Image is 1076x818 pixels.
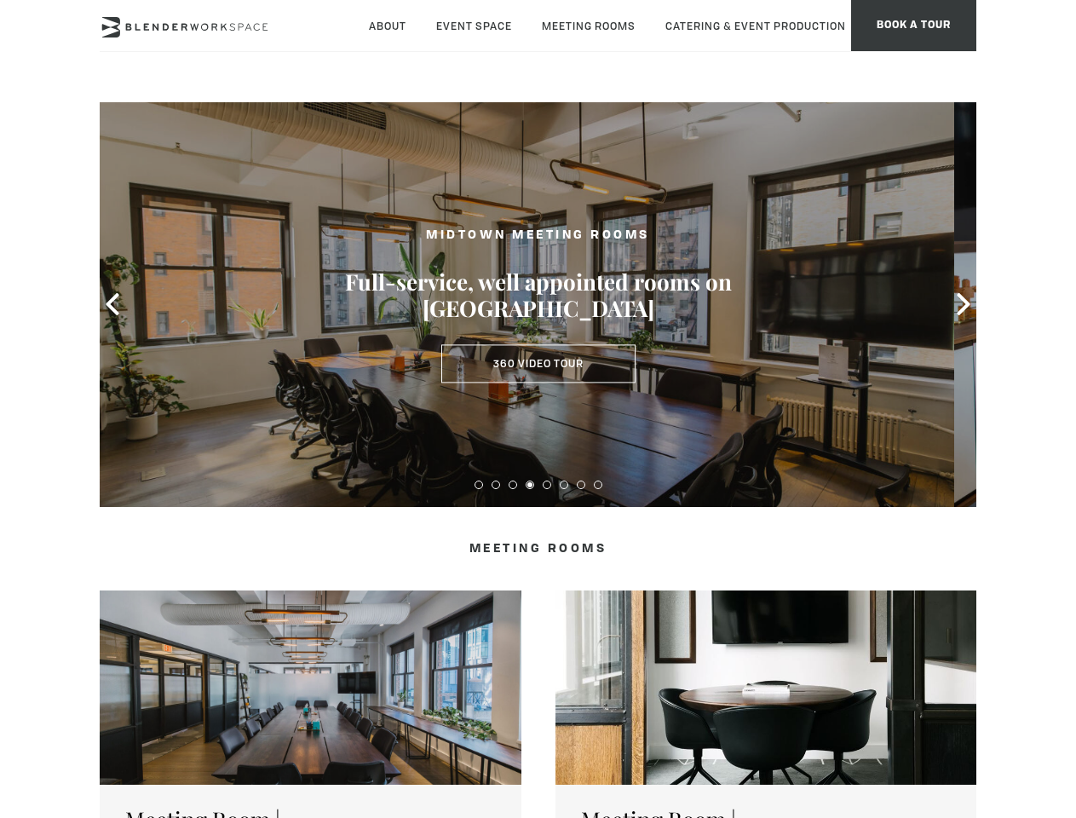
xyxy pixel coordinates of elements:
h3: Full-service, well appointed rooms on [GEOGRAPHIC_DATA] [342,269,734,322]
h2: MIDTOWN MEETING ROOMS [342,226,734,247]
a: 360 Video Tour [441,344,636,383]
iframe: Chat Widget [769,600,1076,818]
h4: Meeting Rooms [185,541,891,556]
